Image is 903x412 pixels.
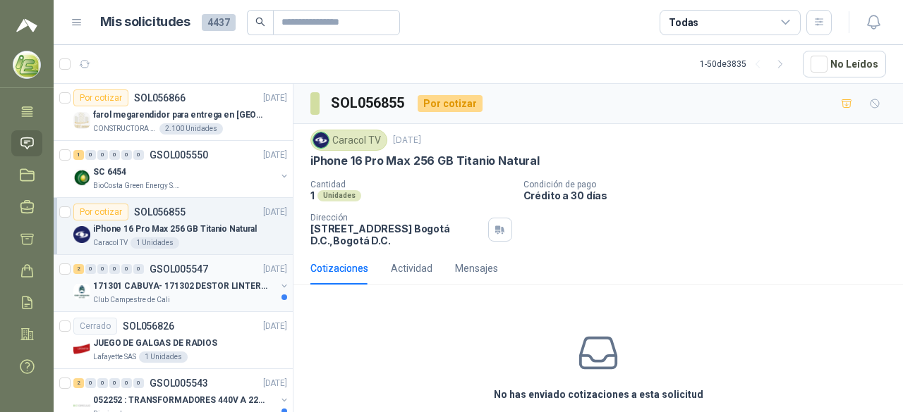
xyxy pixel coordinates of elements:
[121,378,132,388] div: 0
[73,204,128,220] div: Por cotizar
[121,264,132,274] div: 0
[150,264,208,274] p: GSOL005547
[263,263,287,276] p: [DATE]
[73,378,84,388] div: 2
[310,130,387,151] div: Caracol TV
[803,51,886,77] button: No Leídos
[263,320,287,333] p: [DATE]
[54,198,293,255] a: Por cotizarSOL056855[DATE] Company LogoiPhone 16 Pro Max 256 GB Titanio NaturalCaracol TV1 Unidades
[97,150,108,160] div: 0
[391,261,432,276] div: Actividad
[150,378,208,388] p: GSOL005543
[100,12,190,32] h1: Mis solicitudes
[93,123,157,135] p: CONSTRUCTORA GRUPO FIP
[73,283,90,300] img: Company Logo
[93,337,217,350] p: JUEGO DE GALGAS DE RADIOS
[310,223,483,246] p: [STREET_ADDRESS] Bogotá D.C. , Bogotá D.C.
[418,95,483,112] div: Por cotizar
[494,387,703,402] h3: No has enviado cotizaciones a esta solicitud
[109,264,120,274] div: 0
[255,17,265,27] span: search
[317,190,361,201] div: Unidades
[310,261,368,276] div: Cotizaciones
[73,340,90,357] img: Company Logo
[133,378,144,388] div: 0
[331,92,406,114] h3: SOL056855
[523,189,897,201] p: Crédito a 30 días
[93,237,128,249] p: Caracol TV
[700,53,792,75] div: 1 - 50 de 3835
[263,206,287,219] p: [DATE]
[85,378,96,388] div: 0
[97,378,108,388] div: 0
[133,264,144,274] div: 0
[139,351,188,363] div: 1 Unidades
[93,294,170,306] p: Club Campestre de Cali
[263,149,287,162] p: [DATE]
[54,312,293,369] a: CerradoSOL056826[DATE] Company LogoJUEGO DE GALGAS DE RADIOSLafayette SAS1 Unidades
[73,169,90,186] img: Company Logo
[310,154,540,168] p: iPhone 16 Pro Max 256 GB Titanio Natural
[93,280,269,293] p: 171301 CABUYA- 171302 DESTOR LINTER- 171305 PINZA
[313,132,329,148] img: Company Logo
[150,150,208,160] p: GSOL005550
[159,123,223,135] div: 2.100 Unidades
[310,180,512,189] p: Cantidad
[310,189,315,201] p: 1
[310,213,483,223] p: Dirección
[134,93,186,103] p: SOL056866
[93,108,269,122] p: farol megarendidor para entrega en [GEOGRAPHIC_DATA]
[73,318,117,335] div: Cerrado
[93,223,257,236] p: iPhone 16 Pro Max 256 GB Titanio Natural
[73,146,290,192] a: 1 0 0 0 0 0 GSOL005550[DATE] Company LogoSC 6454BioCosta Green Energy S.A.S
[93,180,182,192] p: BioCosta Green Energy S.A.S
[93,394,269,407] p: 052252 : TRANSFORMADORES 440V A 220 V
[133,150,144,160] div: 0
[263,377,287,390] p: [DATE]
[121,150,132,160] div: 0
[523,180,897,189] p: Condición de pago
[202,14,236,31] span: 4437
[97,264,108,274] div: 0
[134,207,186,217] p: SOL056855
[93,351,136,363] p: Lafayette SAS
[393,134,421,147] p: [DATE]
[109,378,120,388] div: 0
[85,150,96,160] div: 0
[85,264,96,274] div: 0
[263,92,287,105] p: [DATE]
[73,112,90,129] img: Company Logo
[73,150,84,160] div: 1
[73,261,290,306] a: 2 0 0 0 0 0 GSOL005547[DATE] Company Logo171301 CABUYA- 171302 DESTOR LINTER- 171305 PINZAClub Ca...
[13,51,40,78] img: Company Logo
[73,89,128,106] div: Por cotizar
[109,150,120,160] div: 0
[54,84,293,141] a: Por cotizarSOL056866[DATE] Company Logofarol megarendidor para entrega en [GEOGRAPHIC_DATA]CONSTR...
[73,264,84,274] div: 2
[131,237,179,249] div: 1 Unidades
[93,166,126,179] p: SC 6454
[123,321,174,331] p: SOL056826
[73,226,90,243] img: Company Logo
[455,261,498,276] div: Mensajes
[16,17,37,34] img: Logo peakr
[669,15,698,30] div: Todas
